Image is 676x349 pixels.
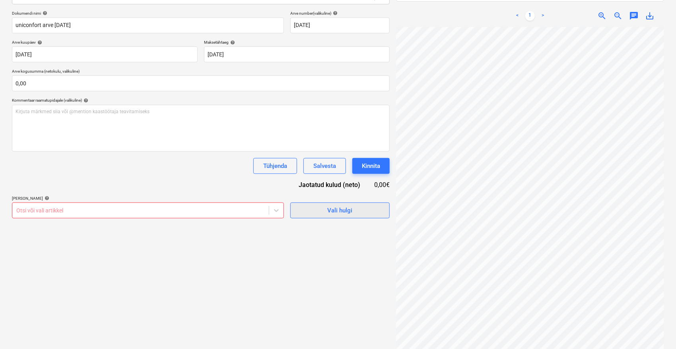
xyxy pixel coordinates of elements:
span: help [82,98,88,103]
button: Vali hulgi [290,202,390,218]
div: Tühjenda [263,161,287,171]
span: save_alt [645,11,655,21]
button: Kinnita [352,158,390,174]
div: Arve kuupäev [12,40,198,45]
span: chat [629,11,639,21]
button: Tühjenda [253,158,297,174]
input: Tähtaega pole määratud [204,46,390,62]
div: Dokumendi nimi [12,11,284,16]
a: Next page [538,11,548,21]
p: Arve kogusumma (netokulu, valikuline) [12,69,390,75]
button: Salvesta [303,158,346,174]
div: Arve number (valikuline) [290,11,390,16]
div: Vali hulgi [327,205,352,216]
span: help [41,11,47,15]
div: Salvesta [313,161,336,171]
span: help [36,40,42,45]
div: Kommentaar raamatupidajale (valikuline) [12,98,390,103]
div: [PERSON_NAME] [12,196,284,201]
input: Arve kogusumma (netokulu, valikuline) [12,75,390,91]
div: Maksetähtaeg [204,40,390,45]
span: zoom_out [613,11,623,21]
span: zoom_in [597,11,607,21]
span: help [43,196,49,201]
a: Previous page [513,11,522,21]
a: Page 1 is your current page [525,11,535,21]
div: 0,00€ [373,180,390,189]
div: Jaotatud kulud (neto) [286,180,373,189]
input: Arve kuupäeva pole määratud. [12,46,198,62]
input: Dokumendi nimi [12,17,284,33]
div: Kinnita [362,161,380,171]
span: help [331,11,338,15]
span: help [229,40,235,45]
input: Arve number [290,17,390,33]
